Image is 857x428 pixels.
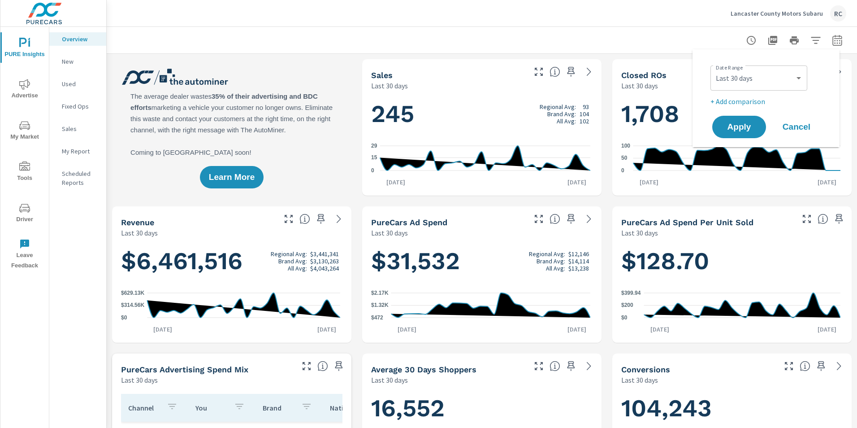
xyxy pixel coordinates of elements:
[568,258,589,265] p: $14,114
[546,265,565,272] p: All Avg:
[121,302,144,309] text: $314.56K
[371,143,377,149] text: 29
[832,359,846,373] a: See more details in report
[371,302,389,309] text: $1.32K
[271,250,307,258] p: Regional Avg:
[621,70,667,80] h5: Closed ROs
[561,325,593,334] p: [DATE]
[811,178,843,187] p: [DATE]
[811,325,843,334] p: [DATE]
[807,31,825,49] button: Apply Filters
[0,27,49,275] div: nav menu
[785,31,803,49] button: Print Report
[62,79,99,88] p: Used
[62,124,99,133] p: Sales
[62,57,99,66] p: New
[263,403,294,412] p: Brand
[332,212,346,226] a: See more details in report
[121,290,144,296] text: $629.13K
[121,218,154,227] h5: Revenue
[371,365,476,374] h5: Average 30 Days Shoppers
[299,359,314,373] button: Make Fullscreen
[818,214,828,224] span: Average cost of advertising per each vehicle sold at the dealer over the selected date range. The...
[564,359,578,373] span: Save this to your personalized report
[299,214,310,224] span: Total sales revenue over the selected date range. [Source: This data is sourced from the dealer’s...
[529,250,565,258] p: Regional Avg:
[764,31,782,49] button: "Export Report to PDF"
[62,147,99,156] p: My Report
[371,155,377,161] text: 15
[371,99,593,129] h1: 245
[195,403,227,412] p: You
[49,144,106,158] div: My Report
[371,227,408,238] p: Last 30 days
[49,32,106,46] div: Overview
[621,246,843,276] h1: $128.70
[310,250,339,258] p: $3,441,341
[49,167,106,189] div: Scheduled Reports
[800,212,814,226] button: Make Fullscreen
[121,365,248,374] h5: PureCars Advertising Spend Mix
[371,218,447,227] h5: PureCars Ad Spend
[621,80,658,91] p: Last 30 days
[621,227,658,238] p: Last 30 days
[332,359,346,373] span: Save this to your personalized report
[532,212,546,226] button: Make Fullscreen
[580,110,589,118] p: 104
[550,361,560,371] span: A rolling 30 day total of daily Shoppers on the dealership website, averaged over the selected da...
[147,325,178,334] p: [DATE]
[128,403,160,412] p: Channel
[311,325,342,334] p: [DATE]
[550,214,560,224] span: Total cost of media for all PureCars channels for the selected dealership group over the selected...
[62,102,99,111] p: Fixed Ops
[800,361,810,371] span: The number of dealer-specified goals completed by a visitor. [Source: This data is provided by th...
[547,110,576,118] p: Brand Avg:
[3,239,46,271] span: Leave Feedback
[557,118,576,125] p: All Avg:
[710,96,825,107] p: + Add comparison
[310,258,339,265] p: $3,130,263
[582,359,596,373] a: See more details in report
[532,359,546,373] button: Make Fullscreen
[540,103,576,110] p: Regional Avg:
[583,103,589,110] p: 93
[621,375,658,385] p: Last 30 days
[121,246,342,276] h1: $6,461,516
[621,155,628,162] text: 50
[278,258,307,265] p: Brand Avg:
[621,393,843,424] h1: 104,243
[621,143,630,149] text: 100
[721,123,757,131] span: Apply
[568,265,589,272] p: $13,238
[314,212,328,226] span: Save this to your personalized report
[782,359,796,373] button: Make Fullscreen
[371,80,408,91] p: Last 30 days
[371,375,408,385] p: Last 30 days
[568,250,589,258] p: $12,146
[49,77,106,91] div: Used
[621,365,670,374] h5: Conversions
[371,314,383,321] text: $472
[3,162,46,183] span: Tools
[550,66,560,77] span: Number of vehicles sold by the dealership over the selected date range. [Source: This data is sou...
[830,5,846,22] div: RC
[537,258,565,265] p: Brand Avg:
[121,227,158,238] p: Last 30 days
[288,265,307,272] p: All Avg:
[49,122,106,135] div: Sales
[62,169,99,187] p: Scheduled Reports
[3,203,46,225] span: Driver
[580,118,589,125] p: 102
[582,212,596,226] a: See more details in report
[621,167,624,174] text: 0
[391,325,423,334] p: [DATE]
[310,265,339,272] p: $4,043,264
[371,290,389,296] text: $2.17K
[49,100,106,113] div: Fixed Ops
[633,178,665,187] p: [DATE]
[621,302,633,309] text: $200
[200,166,264,188] button: Learn More
[644,325,675,334] p: [DATE]
[564,212,578,226] span: Save this to your personalized report
[330,403,361,412] p: National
